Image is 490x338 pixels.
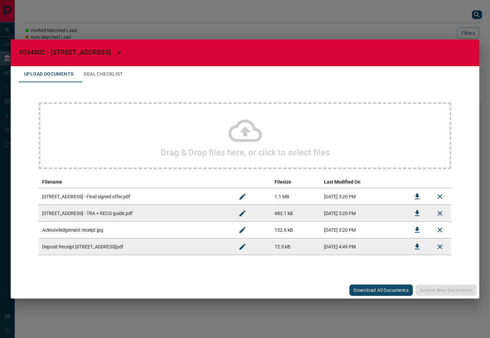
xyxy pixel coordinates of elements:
[406,176,429,188] th: download action column
[432,222,448,238] button: Remove File
[39,222,231,238] td: Acknowledgement receipt.jpg
[321,222,406,238] td: [DATE] 3:20 PM
[432,205,448,221] button: Remove File
[234,189,251,205] button: Rename
[321,176,406,188] th: Last Modified On
[19,66,78,82] button: Upload Documents
[19,48,111,56] span: #034802 - [STREET_ADDRESS]
[429,176,451,188] th: delete file action column
[321,188,406,205] td: [DATE] 3:20 PM
[39,205,231,222] td: [STREET_ADDRESS] - TRA + RECO guide.pdf
[231,176,271,188] th: edit column
[271,238,321,255] td: 72.5 kB
[234,239,251,255] button: Rename
[78,66,128,82] button: Deal Checklist
[409,189,425,205] button: Download
[271,188,321,205] td: 1.1 MB
[161,147,330,157] h2: Drag & Drop files here, or click to select files
[321,205,406,222] td: [DATE] 3:20 PM
[234,222,251,238] button: Rename
[234,205,251,221] button: Rename
[39,188,231,205] td: [STREET_ADDRESS] - Final signed offer.pdf
[39,176,231,188] th: Filename
[271,222,321,238] td: 152.6 kB
[432,239,448,255] button: Remove File
[409,222,425,238] button: Download
[271,176,321,188] th: Filesize
[39,102,451,169] div: Drag & Drop files here, or click to select files
[409,205,425,221] button: Download
[39,238,231,255] td: Deposit Receipt [STREET_ADDRESS]pdf
[271,205,321,222] td: 682.1 kB
[349,285,413,296] button: Download All Documents
[321,238,406,255] td: [DATE] 4:49 PM
[409,239,425,255] button: Download
[432,189,448,205] button: Remove File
